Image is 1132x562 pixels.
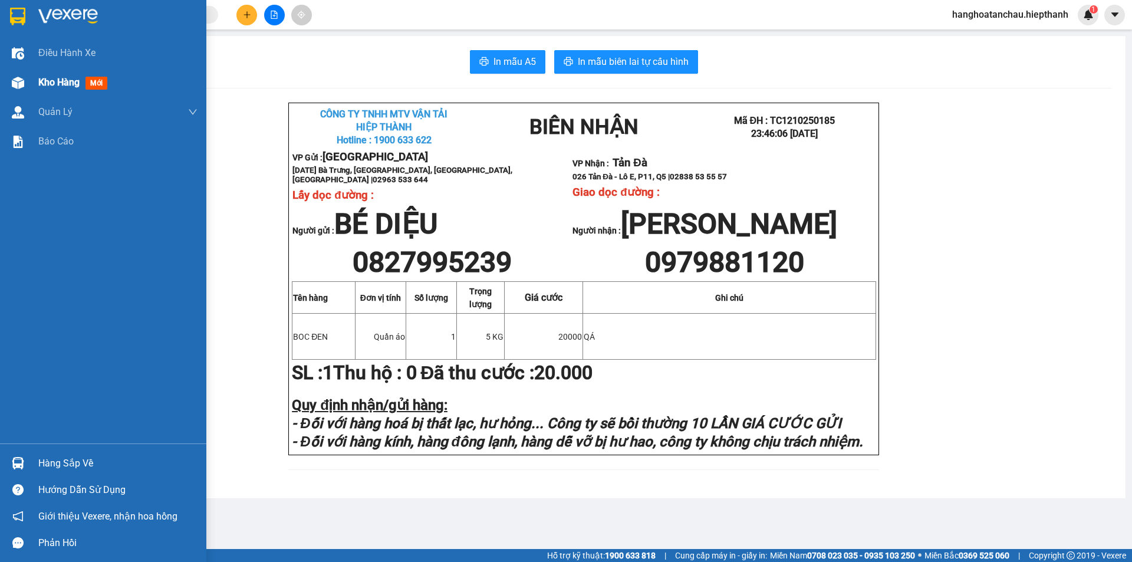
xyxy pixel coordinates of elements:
[572,226,837,235] strong: Người nhận :
[38,455,198,472] div: Hàng sắp về
[297,11,305,19] span: aim
[373,175,428,184] span: 02963 533 644
[12,136,24,148] img: solution-icon
[675,549,767,562] span: Cung cấp máy in - giấy in:
[12,484,24,495] span: question-circle
[38,77,80,88] span: Kho hàng
[1110,9,1120,20] span: caret-down
[292,415,841,432] strong: - Đối với hàng hoá bị thất lạc, hư hỏng... Công ty sẽ bồi thường 10 LẦN GIÁ CƯỚC GỬI
[584,332,595,341] span: QÁ
[918,553,922,558] span: ⚪️
[572,159,647,168] strong: VP Nhận :
[406,361,417,384] span: 0
[293,332,328,341] span: BOC ĐEN
[38,509,177,524] span: Giới thiệu Vexere, nhận hoa hồng
[751,128,818,139] span: 23:46:06 [DATE]
[188,107,198,117] span: down
[38,45,96,60] span: Điều hành xe
[493,54,536,69] span: In mẫu A5
[374,332,405,341] span: Quần áo
[12,457,24,469] img: warehouse-icon
[291,5,312,25] button: aim
[1067,551,1075,560] span: copyright
[4,60,143,71] strong: VP Gửi :
[337,134,432,146] span: Hotline : 1900 633 622
[572,172,727,181] span: 026 Tản Đà - Lô E, P11, Q5 |
[554,50,698,74] button: printerIn mẫu biên lai tự cấu hình
[360,293,401,303] strong: Đơn vị tính
[264,5,285,25] button: file-add
[924,549,1009,562] span: Miền Bắc
[323,150,428,163] span: [GEOGRAPHIC_DATA]
[486,332,504,341] span: 5 KG
[578,54,689,69] span: In mẫu biên lai tự cấu hình
[470,50,545,74] button: printerIn mẫu A5
[16,43,111,54] span: Hotline : 1900 633 622
[645,245,804,279] span: 0979881120
[292,397,447,413] strong: Quy định nhận/gửi hàng:
[292,166,512,184] span: [DATE] Bà Trưng, [GEOGRAPHIC_DATA], [GEOGRAPHIC_DATA], [GEOGRAPHIC_DATA] |
[292,189,373,202] span: Lấy dọc đường :
[35,30,91,41] strong: HIỆP THÀNH
[613,156,647,169] span: Tản Đà
[166,84,320,93] span: 026 Tản Đà - Lô E, P11, Q5 |
[270,11,278,19] span: file-add
[1018,549,1020,562] span: |
[670,172,727,181] span: 02838 53 55 57
[534,361,593,384] span: 20.000
[356,121,412,133] strong: HIỆP THÀNH
[664,549,666,562] span: |
[38,134,74,149] span: Báo cáo
[138,18,247,42] strong: BIÊN NHẬN
[414,293,448,303] span: Số lượng
[323,361,333,384] span: 1
[715,293,743,303] strong: Ghi chú
[572,186,659,199] span: Giao dọc đường :
[334,207,437,241] span: BÉ DIỆU
[469,287,492,309] span: Trọng lượng
[807,551,915,560] strong: 0708 023 035 - 0935 103 250
[605,551,656,560] strong: 1900 633 818
[353,245,512,279] span: 0827995239
[1083,9,1094,20] img: icon-new-feature
[333,361,402,384] strong: Thu hộ :
[10,8,25,25] img: logo-vxr
[38,534,198,552] div: Phản hồi
[292,361,333,384] strong: SL :
[236,5,257,25] button: plus
[406,361,597,384] span: Đã thu cước :
[1091,5,1095,14] span: 1
[292,153,428,162] strong: VP Gửi :
[959,551,1009,560] strong: 0369 525 060
[320,109,447,120] strong: CÔNG TY TNHH MTV VẬN TẢI
[479,57,489,68] span: printer
[8,6,119,28] strong: CÔNG TY TNHH MTV VẬN TẢI
[547,549,656,562] span: Hỗ trợ kỹ thuật:
[621,207,837,241] span: [PERSON_NAME]
[12,537,24,548] span: message
[12,511,24,522] span: notification
[38,104,73,119] span: Quản Lý
[770,549,915,562] span: Miền Nam
[38,481,198,499] div: Hướng dẫn sử dụng
[1090,5,1098,14] sup: 1
[293,293,328,303] strong: Tên hàng
[734,115,835,126] span: Mã ĐH : TC1210250185
[558,332,582,341] span: 20000
[243,11,251,19] span: plus
[292,433,863,450] strong: - Đối với hàng kính, hàng đông lạnh, hàng dễ vỡ bị hư hao, công ty không chịu trách nhiệm.
[529,115,639,139] strong: BIÊN NHẬN
[12,47,24,60] img: warehouse-icon
[564,57,573,68] span: printer
[85,77,107,90] span: mới
[4,74,161,100] span: [DATE] Bà Trưng, [GEOGRAPHIC_DATA], [GEOGRAPHIC_DATA], [GEOGRAPHIC_DATA] |
[1104,5,1125,25] button: caret-down
[166,70,245,81] strong: VP Nhận :
[12,77,24,89] img: warehouse-icon
[451,332,456,341] span: 1
[943,7,1078,22] span: hanghoatanchau.hiepthanh
[292,226,437,235] strong: Người gửi :
[12,106,24,119] img: warehouse-icon
[525,292,562,303] span: Giá cước
[38,59,143,72] span: [GEOGRAPHIC_DATA]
